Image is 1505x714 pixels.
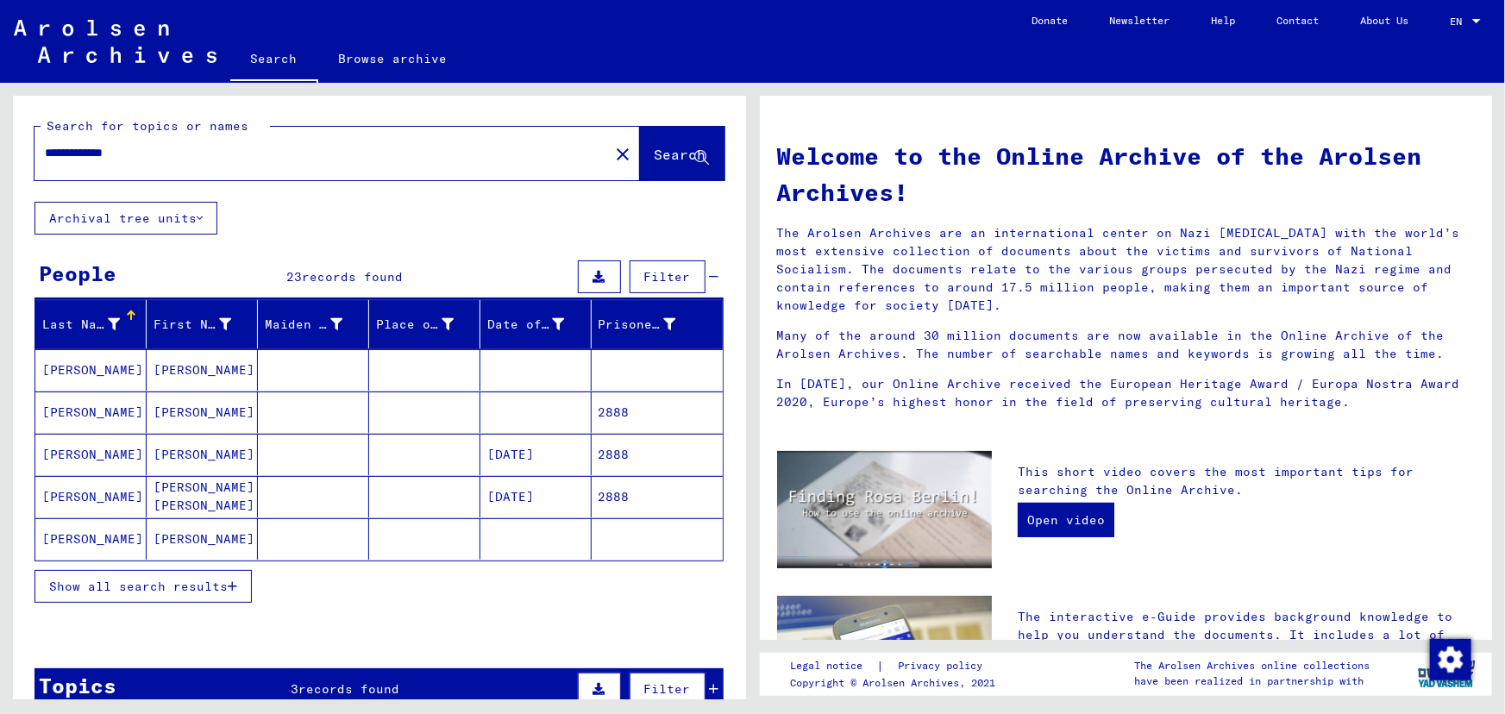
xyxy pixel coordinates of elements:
mat-cell: [PERSON_NAME] [35,391,147,433]
div: First Name [154,316,231,334]
div: Last Name [42,310,146,338]
p: In [DATE], our Online Archive received the European Heritage Award / Europa Nostra Award 2020, Eu... [777,375,1476,411]
mat-select-trigger: EN [1450,15,1462,28]
mat-cell: [PERSON_NAME] [35,476,147,517]
mat-header-cell: Date of Birth [480,300,592,348]
mat-cell: [DATE] [480,476,592,517]
div: People [39,258,116,289]
span: Filter [644,269,691,285]
span: Filter [644,681,691,697]
mat-header-cell: Place of Birth [369,300,480,348]
a: Privacy policy [884,657,1003,675]
mat-header-cell: First Name [147,300,258,348]
mat-header-cell: Prisoner # [592,300,723,348]
mat-cell: [PERSON_NAME] [35,518,147,560]
p: The Arolsen Archives online collections [1134,658,1370,673]
img: yv_logo.png [1414,652,1479,695]
p: have been realized in partnership with [1134,673,1370,689]
mat-header-cell: Maiden Name [258,300,369,348]
button: Search [640,127,724,180]
div: Place of Birth [376,310,480,338]
span: 23 [286,269,302,285]
mat-cell: [PERSON_NAME] [147,391,258,433]
mat-cell: [PERSON_NAME] [147,349,258,391]
p: This short video covers the most important tips for searching the Online Archive. [1018,463,1475,499]
mat-cell: [PERSON_NAME] [35,349,147,391]
a: Open video [1018,503,1114,537]
mat-header-cell: Last Name [35,300,147,348]
button: Archival tree units [34,202,217,235]
mat-cell: [PERSON_NAME] [147,518,258,560]
mat-cell: 2888 [592,391,723,433]
a: Browse archive [318,38,468,79]
mat-cell: [PERSON_NAME] [147,434,258,475]
div: Date of Birth [487,310,591,338]
img: video.jpg [777,451,993,568]
mat-cell: [PERSON_NAME] [PERSON_NAME] [147,476,258,517]
mat-label: Search for topics or names [47,118,248,134]
div: Last Name [42,316,120,334]
mat-cell: [DATE] [480,434,592,475]
mat-cell: 2888 [592,476,723,517]
span: records found [302,269,403,285]
div: Prisoner # [599,316,676,334]
img: Arolsen_neg.svg [14,20,216,63]
div: Place of Birth [376,316,454,334]
div: Maiden Name [265,316,342,334]
div: Maiden Name [265,310,368,338]
mat-cell: 2888 [592,434,723,475]
button: Filter [630,260,705,293]
a: Search [230,38,318,83]
div: First Name [154,310,257,338]
div: Topics [39,670,116,701]
a: Legal notice [790,657,876,675]
div: Date of Birth [487,316,565,334]
mat-icon: close [612,144,633,165]
button: Filter [630,673,705,705]
div: Prisoner # [599,310,702,338]
p: The interactive e-Guide provides background knowledge to help you understand the documents. It in... [1018,608,1475,680]
div: Zustimmung ändern [1429,638,1471,680]
span: Show all search results [49,579,228,594]
button: Show all search results [34,570,252,603]
p: Many of the around 30 million documents are now available in the Online Archive of the Arolsen Ar... [777,327,1476,363]
span: records found [298,681,399,697]
span: Search [655,146,706,163]
p: Copyright © Arolsen Archives, 2021 [790,675,1003,691]
span: 3 [291,681,298,697]
button: Clear [605,136,640,171]
img: Zustimmung ändern [1430,639,1471,680]
mat-cell: [PERSON_NAME] [35,434,147,475]
div: | [790,657,1003,675]
h1: Welcome to the Online Archive of the Arolsen Archives! [777,138,1476,210]
p: The Arolsen Archives are an international center on Nazi [MEDICAL_DATA] with the world’s most ext... [777,224,1476,315]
